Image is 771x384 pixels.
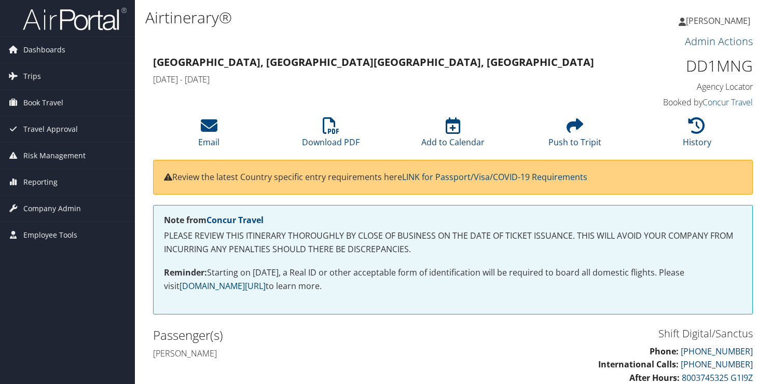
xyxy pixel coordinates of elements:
[615,97,753,108] h4: Booked by
[180,280,266,292] a: [DOMAIN_NAME][URL]
[164,266,742,293] p: Starting on [DATE], a Real ID or other acceptable form of identification will be required to boar...
[615,55,753,77] h1: DD1MNG
[548,123,601,148] a: Push to Tripit
[153,348,445,359] h4: [PERSON_NAME]
[629,372,680,383] strong: After Hours:
[421,123,485,148] a: Add to Calendar
[145,7,556,29] h1: Airtinerary®
[683,123,711,148] a: History
[598,359,679,370] strong: International Calls:
[164,171,742,184] p: Review the latest Country specific entry requirements here
[153,326,445,344] h2: Passenger(s)
[164,214,264,226] strong: Note from
[23,90,63,116] span: Book Travel
[164,229,742,256] p: PLEASE REVIEW THIS ITINERARY THOROUGHLY BY CLOSE OF BUSINESS ON THE DATE OF TICKET ISSUANCE. THIS...
[402,171,587,183] a: LINK for Passport/Visa/COVID-19 Requirements
[23,63,41,89] span: Trips
[685,34,753,48] a: Admin Actions
[23,169,58,195] span: Reporting
[23,116,78,142] span: Travel Approval
[682,372,753,383] a: 8003745325 G1I9Z
[681,359,753,370] a: [PHONE_NUMBER]
[302,123,360,148] a: Download PDF
[650,346,679,357] strong: Phone:
[23,222,77,248] span: Employee Tools
[686,15,750,26] span: [PERSON_NAME]
[681,346,753,357] a: [PHONE_NUMBER]
[679,5,761,36] a: [PERSON_NAME]
[615,81,753,92] h4: Agency Locator
[206,214,264,226] a: Concur Travel
[23,196,81,222] span: Company Admin
[198,123,219,148] a: Email
[23,143,86,169] span: Risk Management
[153,74,599,85] h4: [DATE] - [DATE]
[703,97,753,108] a: Concur Travel
[23,7,127,31] img: airportal-logo.png
[461,326,753,341] h3: Shift Digital/Sanctus
[164,267,207,278] strong: Reminder:
[153,55,594,69] strong: [GEOGRAPHIC_DATA], [GEOGRAPHIC_DATA] [GEOGRAPHIC_DATA], [GEOGRAPHIC_DATA]
[23,37,65,63] span: Dashboards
